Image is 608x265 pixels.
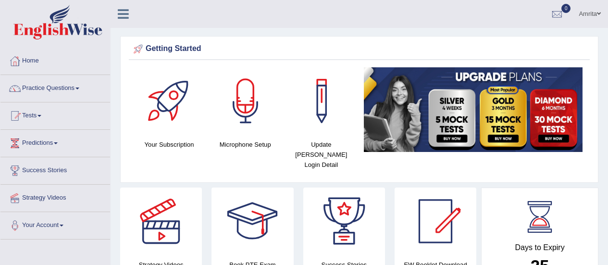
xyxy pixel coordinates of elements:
[0,212,110,236] a: Your Account
[0,48,110,72] a: Home
[288,139,354,170] h4: Update [PERSON_NAME] Login Detail
[0,102,110,126] a: Tests
[0,157,110,181] a: Success Stories
[0,130,110,154] a: Predictions
[212,139,278,150] h4: Microphone Setup
[561,4,571,13] span: 0
[492,243,587,252] h4: Days to Expiry
[0,75,110,99] a: Practice Questions
[0,185,110,209] a: Strategy Videos
[131,42,587,56] div: Getting Started
[136,139,202,150] h4: Your Subscription
[364,67,583,152] img: small5.jpg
